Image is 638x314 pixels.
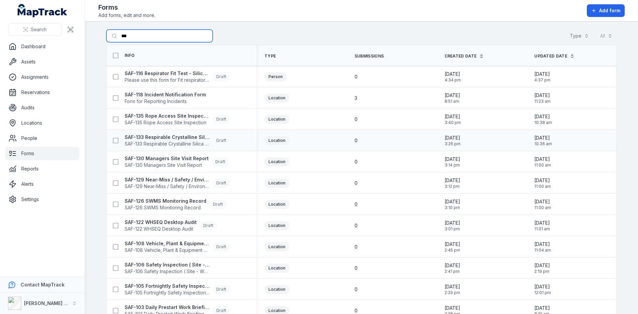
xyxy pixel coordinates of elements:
span: SAF-105 Fortnightly Safety Inspection (Yard) [125,289,210,296]
span: [DATE] [534,262,550,269]
div: Draft [199,221,217,230]
span: 3:40 pm [445,120,461,125]
time: 6/24/2025, 11:00:40 AM [534,177,551,189]
span: [DATE] [445,198,460,205]
a: SAF-133 Respirable Crystalline Silica Site Inspection ChecklistSAF-133 Respirable Crystalline Sil... [125,134,230,147]
span: SAF-130 Managers Site Visit Report [125,162,209,168]
div: Location [265,263,289,273]
a: Settings [5,193,79,206]
span: [DATE] [534,283,551,290]
strong: SAF-129 Near-Miss / Safety / Environmental Concern Notification Form V1.0 [125,176,210,183]
strong: Contact MapTrack [21,282,64,287]
span: [DATE] [445,156,460,162]
span: [DATE] [445,71,461,77]
a: MapTrack [18,4,67,17]
span: 2:45 pm [445,248,460,253]
div: Location [265,200,289,209]
span: 4:34 pm [445,77,461,83]
div: Location [265,93,289,103]
div: Location [265,221,289,230]
strong: SAF-105 Fortnightly Safety Inspection (Yard) [125,283,210,289]
div: Location [265,285,289,294]
strong: SAF-126 SWMS Monitoring Record [125,198,206,204]
span: 3:01 pm [445,226,460,232]
span: 3:26 pm [445,141,461,147]
span: Please use this form for Fit respiratory test declaration [125,77,210,83]
a: Alerts [5,177,79,191]
time: 9/8/2025, 11:23:56 AM [534,92,551,104]
a: SAF-130 Managers Site Visit ReportSAF-130 Managers Site Visit ReportDraft [125,155,229,168]
span: 0 [355,116,358,123]
span: [DATE] [445,92,460,99]
span: Add form [599,7,620,14]
span: [DATE] [445,283,460,290]
a: SAF-135 Rope Access Site InspectionSAF-135 Rope Access Site InspectionDraft [125,113,230,126]
strong: SAF-122 WHSEQ Desktop Audit [125,219,197,226]
button: Add form [587,4,625,17]
span: 0 [355,286,358,293]
time: 6/24/2025, 11:01:15 AM [534,220,550,232]
a: SAF-106 Safety Inspection ( Site - Weekly )SAF-106 Safety Inspection ( Site - Weekly ) [125,262,210,275]
a: Reservations [5,86,79,99]
span: [DATE] [534,241,551,248]
time: 6/2/2025, 2:29:59 PM [445,283,460,295]
span: 10:38 am [534,120,552,125]
span: [DATE] [534,220,550,226]
strong: SAF-133 Respirable Crystalline Silica Site Inspection Checklist [125,134,210,141]
span: 11:00 am [534,162,551,168]
strong: SAF-103 Daily Prestart Work Briefing Attendance Register [125,304,210,311]
span: 3:12 pm [445,184,460,189]
a: SAF-116 Respirator Fit Test - Silica and Asbestos AwarenessPlease use this form for Fit respirato... [125,70,230,83]
strong: SAF-135 Rope Access Site Inspection [125,113,210,119]
a: Dashboard [5,40,79,53]
span: [DATE] [445,220,460,226]
time: 9/9/2025, 4:34:16 PM [445,71,461,83]
a: People [5,132,79,145]
time: 6/2/2025, 3:14:27 PM [445,156,460,168]
div: Location [265,178,289,188]
a: Reports [5,162,79,175]
a: Forms [5,147,79,160]
span: Search [31,26,47,33]
strong: [PERSON_NAME] Group [24,300,78,306]
span: SAF-122 WHSEQ Desktop Audit [125,226,197,232]
span: 11:23 am [534,99,551,104]
span: 0 [355,73,358,80]
span: 2:41 pm [445,269,460,274]
span: 10:36 am [534,141,552,147]
h2: Forms [98,3,155,12]
span: 0 [355,307,358,314]
span: 3:10 pm [445,205,460,210]
span: [DATE] [534,177,551,184]
div: Draft [212,115,230,124]
span: [DATE] [534,305,550,311]
span: 0 [355,222,358,229]
time: 6/24/2025, 11:04:23 AM [534,241,551,253]
span: Form for Reporting Incidents [125,98,206,105]
a: SAF-118 Incident Notification FormForm for Reporting Incidents [125,91,206,105]
span: [DATE] [445,262,460,269]
a: SAF-129 Near-Miss / Safety / Environmental Concern Notification Form V1.0SAF-129 Near-Miss / Safe... [125,176,230,190]
time: 6/2/2025, 3:10:11 PM [445,198,460,210]
strong: SAF-116 Respirator Fit Test - Silica and Asbestos Awareness [125,70,210,77]
div: Draft [212,242,230,252]
a: Created Date [445,53,484,59]
span: Submissions [355,53,384,59]
span: Type [265,53,276,59]
div: Draft [212,178,230,188]
span: 0 [355,137,358,144]
div: Draft [212,72,230,81]
span: [DATE] [534,92,551,99]
span: 0 [355,201,358,208]
div: Location [265,242,289,252]
div: Draft [212,285,230,294]
a: Audits [5,101,79,114]
strong: SAF-118 Incident Notification Form [125,91,206,98]
time: 6/24/2025, 10:36:26 AM [534,135,552,147]
span: 0 [355,265,358,271]
a: Updated Date [534,53,575,59]
button: Type [566,30,593,42]
span: Updated Date [534,53,567,59]
span: [DATE] [445,241,460,248]
span: 11:00 am [534,205,551,210]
